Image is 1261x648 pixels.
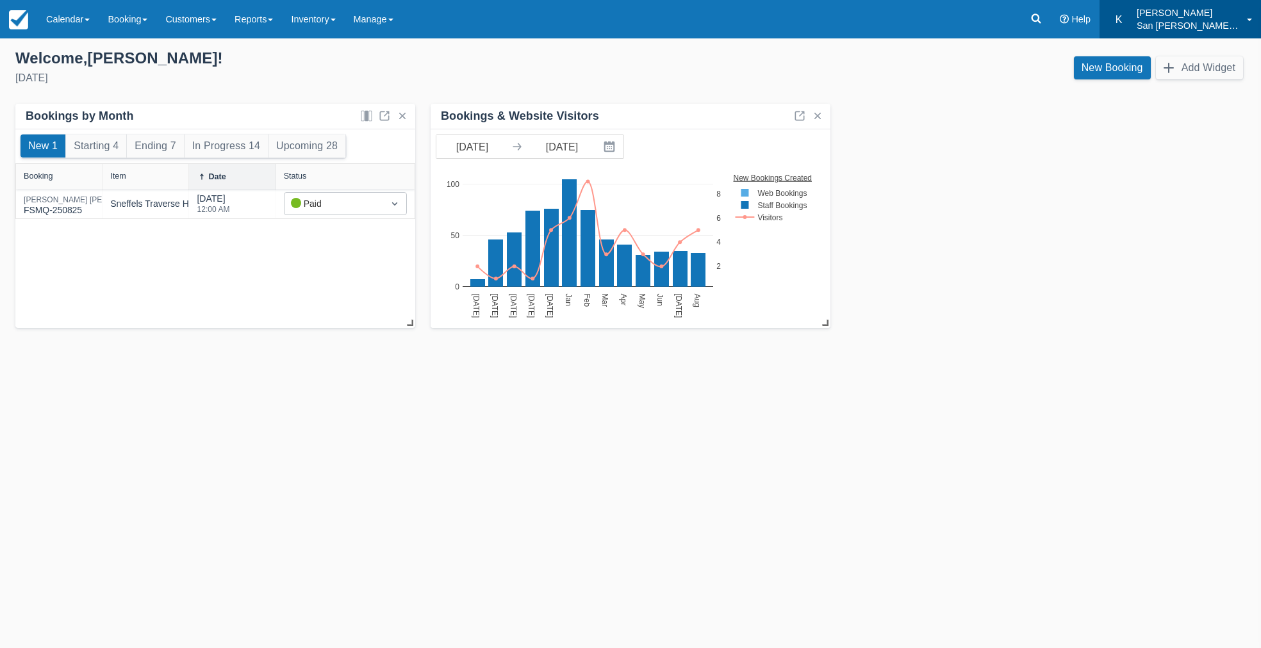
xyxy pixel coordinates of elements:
[1137,6,1239,19] p: [PERSON_NAME]
[24,196,153,204] div: [PERSON_NAME] [PERSON_NAME]
[1137,19,1239,32] p: San [PERSON_NAME] Hut Systems
[1156,56,1243,79] button: Add Widget
[208,172,226,181] div: Date
[734,173,812,182] text: New Bookings Created
[1060,15,1069,24] i: Help
[197,192,229,221] div: [DATE]
[197,206,229,213] div: 12:00 AM
[268,134,345,158] button: Upcoming 28
[24,201,153,207] a: [PERSON_NAME] [PERSON_NAME]FSMQ-250825
[24,196,153,217] div: FSMQ-250825
[66,134,126,158] button: Starting 4
[185,134,268,158] button: In Progress 14
[1074,56,1151,79] a: New Booking
[15,49,620,68] div: Welcome , [PERSON_NAME] !
[24,172,53,181] div: Booking
[284,172,307,181] div: Status
[436,135,508,158] input: Start Date
[526,135,598,158] input: End Date
[110,172,126,181] div: Item
[15,70,620,86] div: [DATE]
[291,197,377,211] div: Paid
[21,134,65,158] button: New 1
[127,134,183,158] button: Ending 7
[441,109,599,124] div: Bookings & Website Visitors
[388,197,401,210] span: Dropdown icon
[1109,10,1129,30] div: K
[598,135,623,158] button: Interact with the calendar and add the check-in date for your trip.
[26,109,134,124] div: Bookings by Month
[110,197,201,211] div: Sneffels Traverse Hike
[1071,14,1091,24] span: Help
[9,10,28,29] img: checkfront-main-nav-mini-logo.png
